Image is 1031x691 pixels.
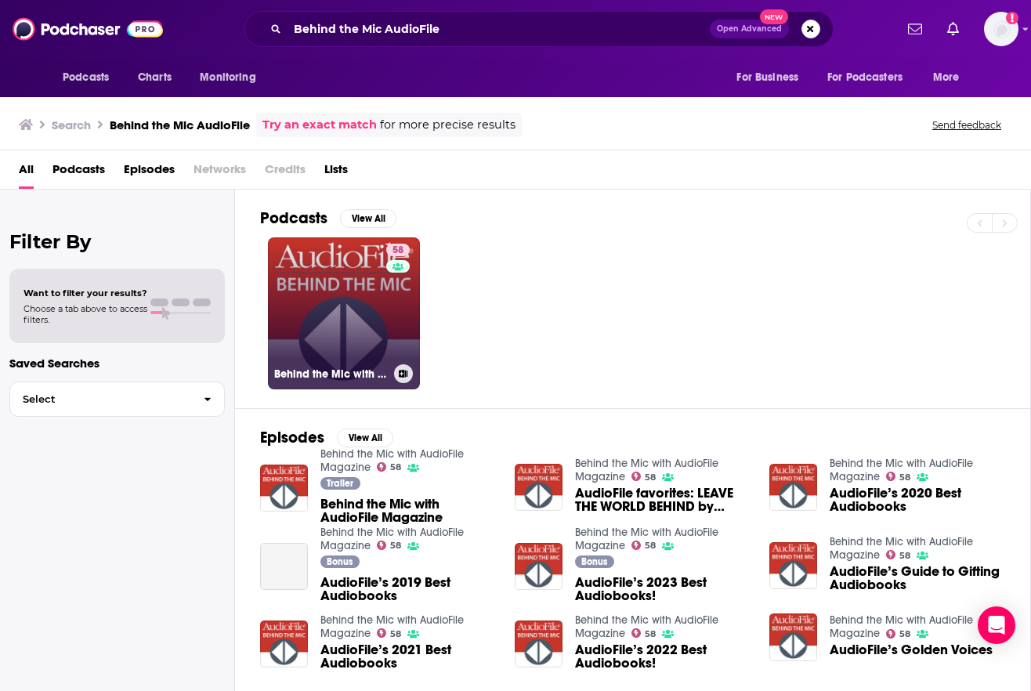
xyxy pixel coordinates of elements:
a: AudioFile’s 2023 Best Audiobooks! [575,576,751,602]
span: Select [10,394,191,404]
a: 58 [377,628,402,638]
span: For Podcasters [827,67,903,89]
a: Behind the Mic with AudioFile Magazine [575,613,718,640]
img: AudioFile’s 2022 Best Audiobooks! [515,620,563,668]
span: 58 [393,243,403,259]
a: Behind the Mic with AudioFile Magazine [320,613,464,640]
button: Send feedback [928,118,1006,132]
button: open menu [52,63,129,92]
img: AudioFile’s Golden Voices [769,613,817,661]
span: AudioFile favorites: LEAVE THE WORLD BEHIND by [PERSON_NAME], read by [PERSON_NAME] [575,487,751,513]
span: Charts [138,67,172,89]
button: open menu [189,63,276,92]
a: AudioFile’s 2021 Best Audiobooks [320,643,496,670]
button: Open AdvancedNew [710,20,789,38]
img: AudioFile’s 2020 Best Audiobooks [769,464,817,512]
span: For Business [736,67,798,89]
a: 58 [631,472,657,481]
span: Trailer [327,479,353,488]
button: Select [9,382,225,417]
a: Podcasts [52,157,105,189]
button: Show profile menu [984,12,1018,46]
a: All [19,157,34,189]
input: Search podcasts, credits, & more... [288,16,710,42]
span: Monitoring [200,67,255,89]
a: AudioFile’s 2019 Best Audiobooks [260,543,308,591]
button: View All [337,429,393,447]
a: Show notifications dropdown [902,16,928,42]
span: Open Advanced [717,25,782,33]
a: Lists [324,157,348,189]
a: Behind the Mic with AudioFile Magazine [830,535,973,562]
img: User Profile [984,12,1018,46]
p: Saved Searches [9,356,225,371]
span: 58 [390,542,401,549]
span: for more precise results [380,116,515,134]
span: Podcasts [63,67,109,89]
img: AudioFile’s Guide to Gifting Audiobooks [769,542,817,590]
a: AudioFile’s 2019 Best Audiobooks [320,576,496,602]
a: 58Behind the Mic with AudioFile Magazine [268,237,420,389]
span: Choose a tab above to access filters. [24,303,147,325]
a: EpisodesView All [260,428,393,447]
h3: Behind the Mic AudioFile [110,118,250,132]
button: View All [340,209,396,228]
a: Behind the Mic with AudioFile Magazine [575,457,718,483]
a: AudioFile’s Guide to Gifting Audiobooks [830,565,1005,592]
span: Credits [265,157,306,189]
a: 58 [377,541,402,550]
a: 58 [886,629,911,639]
a: PodcastsView All [260,208,396,228]
img: Podchaser - Follow, Share and Rate Podcasts [13,14,163,44]
a: 58 [377,462,402,472]
h2: Podcasts [260,208,327,228]
span: Networks [194,157,246,189]
a: 58 [631,628,657,638]
a: 58 [631,541,657,550]
div: Search podcasts, credits, & more... [244,11,834,47]
span: Want to filter your results? [24,288,147,298]
span: 58 [899,474,910,481]
a: 58 [886,472,911,481]
a: Behind the Mic with AudioFile Magazine [320,526,464,552]
span: 58 [645,542,656,549]
a: Behind the Mic with AudioFile Magazine [320,497,496,524]
h3: Search [52,118,91,132]
span: 58 [390,464,401,471]
span: Bonus [327,557,353,566]
button: open menu [725,63,818,92]
a: Show notifications dropdown [941,16,965,42]
span: Logged in as nitabasu [984,12,1018,46]
a: Try an exact match [262,116,377,134]
span: 58 [645,474,656,481]
img: AudioFile’s 2021 Best Audiobooks [260,620,308,668]
a: Behind the Mic with AudioFile Magazine [830,613,973,640]
span: AudioFile’s 2022 Best Audiobooks! [575,643,751,670]
span: 58 [899,631,910,638]
a: Charts [128,63,181,92]
span: AudioFile’s 2020 Best Audiobooks [830,487,1005,513]
span: Bonus [581,557,607,566]
img: AudioFile’s 2023 Best Audiobooks! [515,543,563,591]
h3: Behind the Mic with AudioFile Magazine [274,367,388,381]
span: New [760,9,788,24]
a: Behind the Mic with AudioFile Magazine [830,457,973,483]
span: AudioFile’s Golden Voices [830,643,993,657]
span: 58 [390,631,401,638]
span: 58 [899,552,910,559]
a: AudioFile favorites: LEAVE THE WORLD BEHIND by Rumaan Alam, read by Marin Ireland [575,487,751,513]
img: AudioFile favorites: LEAVE THE WORLD BEHIND by Rumaan Alam, read by Marin Ireland [515,464,563,512]
a: Behind the Mic with AudioFile Magazine [260,465,308,512]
